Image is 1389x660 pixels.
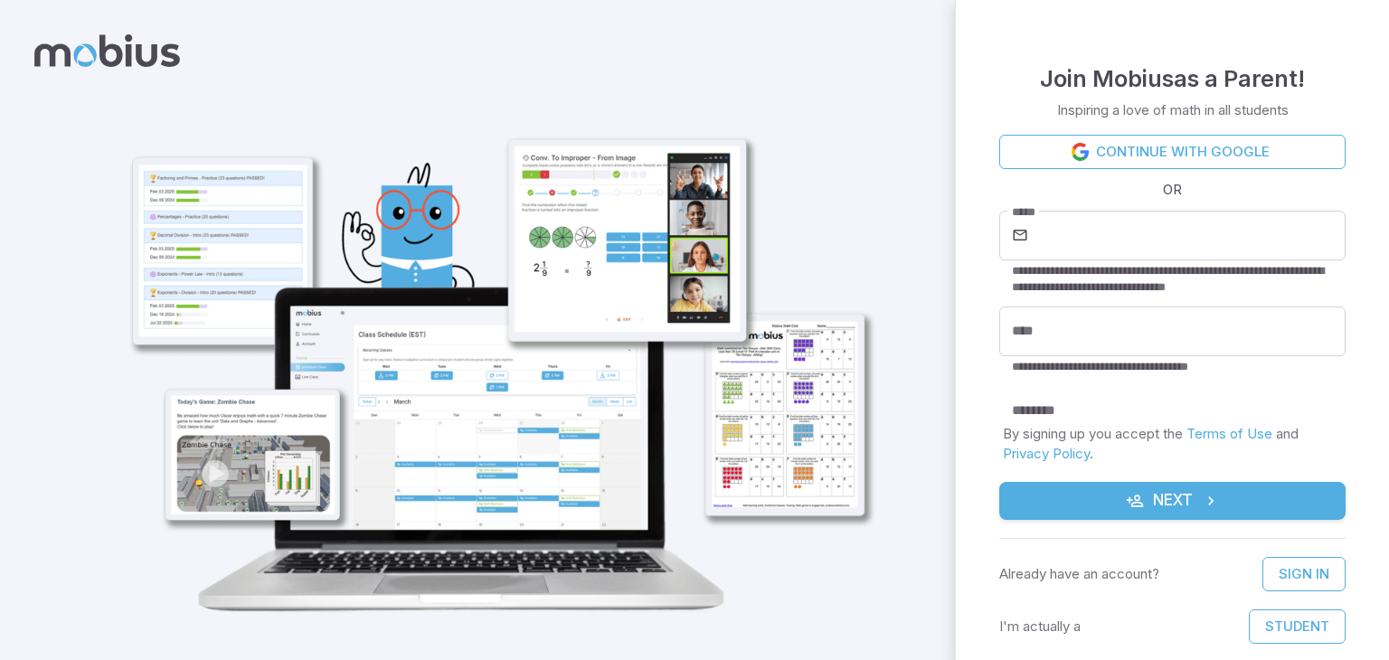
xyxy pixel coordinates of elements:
[1003,445,1090,462] a: Privacy Policy
[1186,425,1272,442] a: Terms of Use
[999,564,1159,584] p: Already have an account?
[1040,61,1305,97] h4: Join Mobius as a Parent !
[999,482,1346,520] button: Next
[1158,180,1186,200] span: OR
[92,51,891,636] img: parent_1-illustration
[1262,557,1346,591] a: Sign In
[999,135,1346,169] a: Continue with Google
[1003,424,1342,464] p: By signing up you accept the and .
[999,617,1081,636] p: I'm actually a
[1057,100,1289,120] p: Inspiring a love of math in all students
[1249,609,1346,644] button: Student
